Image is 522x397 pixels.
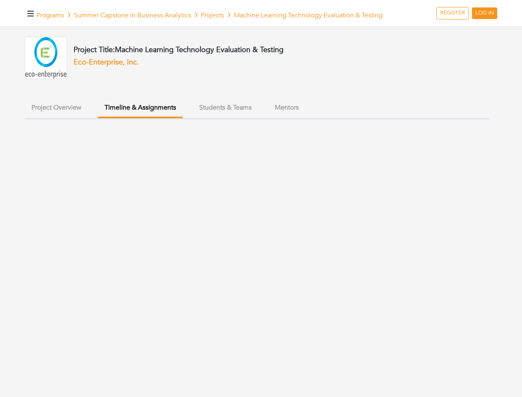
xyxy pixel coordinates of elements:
a: Programs [36,11,64,20]
button: Students & Teams [193,99,258,117]
h4: Project Title: [74,45,284,55]
button: Mentors [268,99,305,117]
a: Eco-Enterprise, Inc. [74,57,139,67]
a: REGISTER [436,7,469,19]
a: Summer Capstone in Business Analytics [74,11,191,20]
a: LOG IN [472,7,497,19]
button: Timeline & Assignments [98,99,183,118]
button: Project Overview [25,99,88,117]
a: Projects [201,11,224,20]
span: Machine Learning Technology Evaluation & Testing [234,11,383,20]
span: Machine Learning Technology Evaluation & Testing [115,45,284,55]
img: eco-enterprise_Logo_vf.jpeg [25,37,67,79]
